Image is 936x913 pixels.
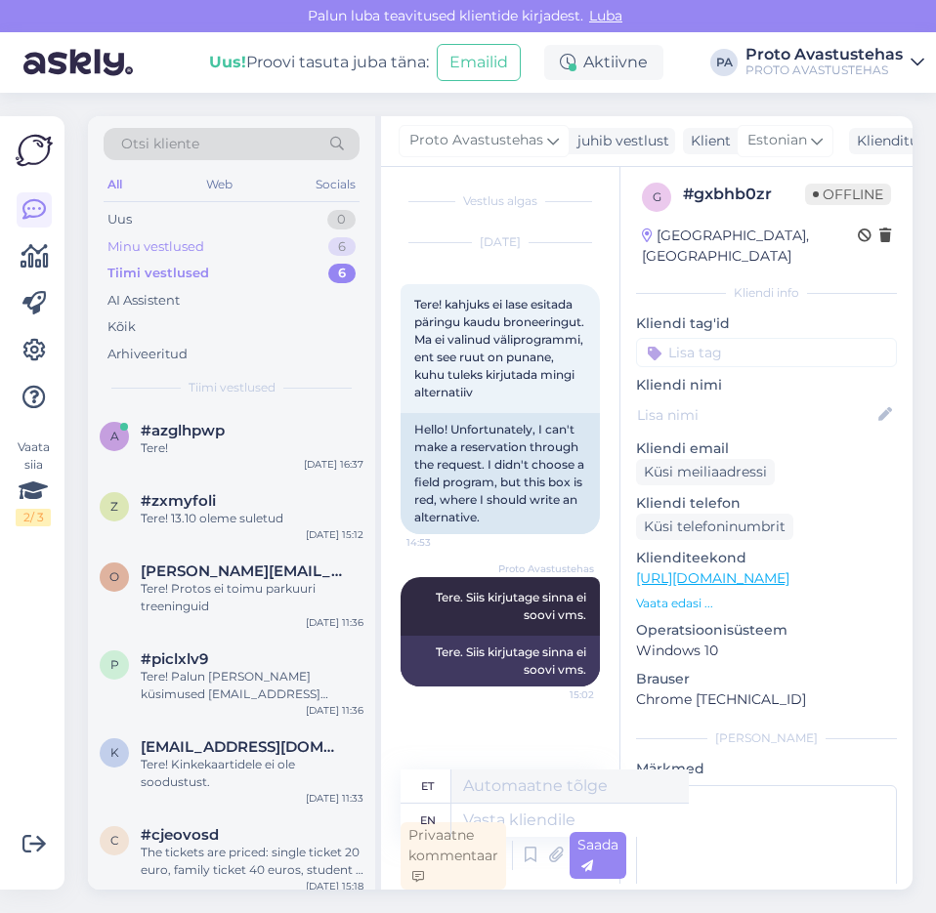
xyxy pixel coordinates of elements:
[104,172,126,197] div: All
[401,822,506,890] div: Privaatne kommentaar
[141,439,363,457] div: Tere!
[683,131,731,151] div: Klient
[327,210,356,229] div: 0
[107,345,188,364] div: Arhiveeritud
[636,548,897,568] p: Klienditeekond
[401,233,600,251] div: [DATE]
[110,429,119,443] span: a
[636,313,897,334] p: Kliendi tag'id
[401,413,600,534] div: Hello! Unfortunately, I can't make a reservation through the request. I didn't choose a field pro...
[304,457,363,472] div: [DATE] 16:37
[577,836,618,874] span: Saada
[636,375,897,395] p: Kliendi nimi
[421,769,434,803] div: et
[121,134,199,154] span: Otsi kliente
[636,689,897,710] p: Chrome [TECHNICAL_ID]
[498,561,594,576] span: Proto Avastustehas
[745,62,903,78] div: PROTO AVASTUSTEHAS
[636,669,897,689] p: Brauser
[636,284,897,302] div: Kliendi info
[521,687,594,702] span: 15:02
[141,492,216,510] span: #zxmyfoli
[420,804,436,837] div: en
[306,527,363,542] div: [DATE] 15:12
[683,183,805,206] div: # gxbhb0zr
[16,438,51,526] div: Vaata siia
[312,172,360,197] div: Socials
[636,569,789,587] a: [URL][DOMAIN_NAME]
[141,580,363,615] div: Tere! Protos ei toimu parkuuri treeninguid
[409,130,543,151] span: Proto Avastustehas
[141,826,219,844] span: #cjeovosd
[406,535,480,550] span: 14:53
[110,499,118,514] span: z
[636,620,897,641] p: Operatsioonisüsteem
[328,237,356,257] div: 6
[636,729,897,747] div: [PERSON_NAME]
[306,791,363,806] div: [DATE] 11:33
[107,210,132,229] div: Uus
[209,51,429,74] div: Proovi tasuta juba täna:
[141,756,363,791] div: Tere! Kinkekaartidele ei ole soodustust.
[642,226,858,267] div: [GEOGRAPHIC_DATA], [GEOGRAPHIC_DATA]
[636,514,793,540] div: Küsi telefoninumbrit
[747,130,807,151] span: Estonian
[189,379,276,396] span: Tiimi vestlused
[110,657,119,672] span: p
[637,404,874,426] input: Lisa nimi
[401,636,600,686] div: Tere. Siis kirjutage sinna ei soovi vms.
[544,45,663,80] div: Aktiivne
[141,562,344,580] span: olga.borodina@gmail.com
[570,131,669,151] div: juhib vestlust
[636,459,775,485] div: Küsi meiliaadressi
[636,759,897,779] p: Märkmed
[437,44,521,81] button: Emailid
[16,509,51,526] div: 2 / 3
[636,438,897,459] p: Kliendi email
[141,422,225,439] span: #azglhpwp
[306,703,363,718] div: [DATE] 11:36
[110,745,119,760] span: k
[745,47,903,62] div: Proto Avastustehas
[328,264,356,283] div: 6
[745,47,924,78] a: Proto AvastustehasPROTO AVASTUSTEHAS
[16,132,53,169] img: Askly Logo
[636,595,897,612] p: Vaata edasi ...
[849,131,932,151] div: Klienditugi
[141,844,363,879] div: The tickets are priced: single ticket 20 euro, family ticket 40 euros, student 11 euro. Best age ...
[107,264,209,283] div: Tiimi vestlused
[141,510,363,527] div: Tere! 13.10 oleme suletud
[107,317,136,337] div: Kõik
[141,668,363,703] div: Tere! Palun [PERSON_NAME] küsimused [EMAIL_ADDRESS][DOMAIN_NAME]
[636,338,897,367] input: Lisa tag
[141,650,208,668] span: #piclxlv9
[306,879,363,893] div: [DATE] 15:18
[109,569,119,584] span: o
[636,493,897,514] p: Kliendi telefon
[805,184,891,205] span: Offline
[209,53,246,71] b: Uus!
[107,237,204,257] div: Minu vestlused
[110,833,119,848] span: c
[306,615,363,630] div: [DATE] 11:36
[107,291,180,311] div: AI Assistent
[414,297,587,399] span: Tere! kahjuks ei lase esitada päringu kaudu broneeringut. Ma ei valinud väliprogrammi, ent see ru...
[436,590,589,622] span: Tere. Siis kirjutage sinna ei soovi vms.
[636,641,897,661] p: Windows 10
[202,172,236,197] div: Web
[583,7,628,24] span: Luba
[141,738,344,756] span: kaditaht@gmail.com
[653,189,661,204] span: g
[710,49,738,76] div: PA
[401,192,600,210] div: Vestlus algas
